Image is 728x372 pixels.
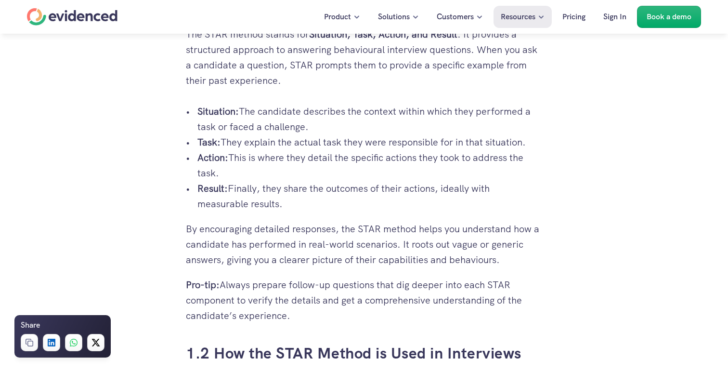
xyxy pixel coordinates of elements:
[186,277,542,323] p: Always prepare follow-up questions that dig deeper into each STAR component to verify the details...
[197,136,221,148] strong: Task:
[197,151,228,164] strong: Action:
[637,6,701,28] a: Book a demo
[596,6,634,28] a: Sign In
[197,105,239,118] strong: Situation:
[186,279,220,291] strong: Pro-tip:
[324,11,351,23] p: Product
[186,221,542,267] p: By encouraging detailed responses, the STAR method helps you understand how a candidate has perfo...
[186,343,521,363] a: 1.2 How the STAR Method is Used in Interviews
[197,182,228,195] strong: Result:
[378,11,410,23] p: Solutions
[197,150,542,181] p: This is where they detail the specific actions they took to address the task.
[562,11,585,23] p: Pricing
[197,104,542,134] p: The candidate describes the context within which they performed a task or faced a challenge.
[501,11,535,23] p: Resources
[647,11,691,23] p: Book a demo
[555,6,593,28] a: Pricing
[437,11,474,23] p: Customers
[21,319,40,332] h6: Share
[27,8,117,26] a: Home
[197,134,542,150] p: They explain the actual task they were responsible for in that situation.
[603,11,626,23] p: Sign In
[197,181,542,212] p: Finally, they share the outcomes of their actions, ideally with measurable results.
